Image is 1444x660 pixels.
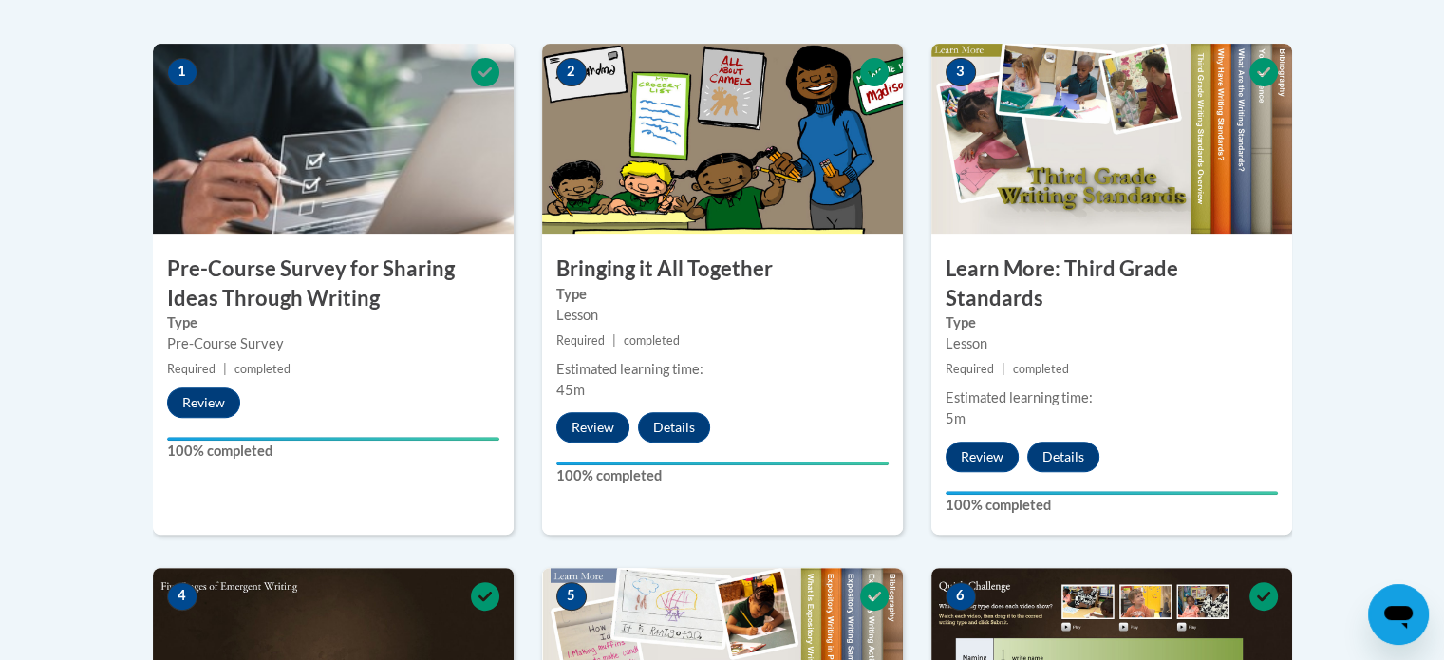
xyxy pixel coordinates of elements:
span: 45m [556,382,585,398]
button: Review [556,412,629,443]
span: 3 [946,58,976,86]
div: Your progress [167,437,499,441]
span: 2 [556,58,587,86]
button: Review [167,387,240,418]
span: | [612,333,616,348]
label: 100% completed [946,495,1278,516]
span: | [223,362,227,376]
div: Pre-Course Survey [167,333,499,354]
span: 5 [556,582,587,611]
button: Review [946,442,1019,472]
iframe: Button to launch messaging window [1368,584,1429,645]
img: Course Image [931,44,1292,234]
span: completed [624,333,680,348]
div: Lesson [946,333,1278,354]
span: Required [556,333,605,348]
button: Details [638,412,710,443]
img: Course Image [542,44,903,234]
button: Details [1027,442,1099,472]
img: Course Image [153,44,514,234]
span: Required [167,362,216,376]
label: Type [556,284,889,305]
label: Type [946,312,1278,333]
span: 4 [167,582,197,611]
span: completed [1013,362,1069,376]
span: completed [234,362,291,376]
div: Lesson [556,305,889,326]
span: 6 [946,582,976,611]
h3: Pre-Course Survey for Sharing Ideas Through Writing [153,255,514,313]
label: 100% completed [167,441,499,462]
div: Estimated learning time: [556,359,889,380]
div: Estimated learning time: [946,387,1278,408]
h3: Bringing it All Together [542,255,903,284]
label: Type [167,312,499,333]
span: | [1002,362,1005,376]
span: Required [946,362,994,376]
span: 1 [167,58,197,86]
div: Your progress [556,462,889,465]
div: Your progress [946,491,1278,495]
span: 5m [946,410,966,426]
h3: Learn More: Third Grade Standards [931,255,1292,313]
label: 100% completed [556,465,889,486]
